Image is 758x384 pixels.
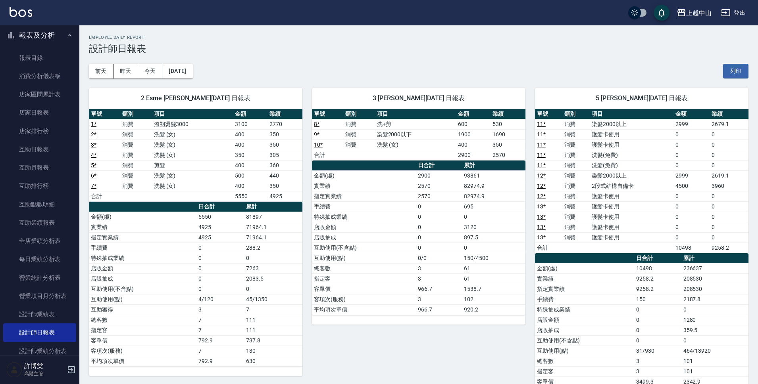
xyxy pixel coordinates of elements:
td: 7 [244,304,302,315]
td: 店販金額 [312,222,416,232]
button: 登出 [718,6,748,20]
td: 消費 [562,170,590,181]
a: 互助排行榜 [3,177,76,195]
td: 0 [673,212,710,222]
th: 日合計 [196,202,244,212]
table: a dense table [312,160,525,315]
td: 305 [267,150,302,160]
td: 總客數 [89,315,196,325]
td: 消費 [343,119,375,129]
div: 上越中山 [686,8,712,18]
a: 消費分析儀表板 [3,67,76,85]
td: 店販金額 [89,263,196,273]
a: 全店業績分析表 [3,232,76,250]
td: 合計 [312,150,343,160]
td: 剪髮 [152,160,233,170]
td: 350 [233,150,268,160]
td: 500 [233,170,268,181]
td: 染髮2000以上 [590,170,673,181]
span: 5 [PERSON_NAME][DATE] 日報表 [544,94,739,102]
td: 店販抽成 [312,232,416,243]
td: 客項次(服務) [312,294,416,304]
td: 9258.2 [634,273,681,284]
td: 0 [196,273,244,284]
td: 208530 [681,284,748,294]
td: 630 [244,356,302,366]
td: 792.9 [196,335,244,346]
td: 111 [244,315,302,325]
th: 業績 [267,109,302,119]
th: 日合計 [416,160,462,171]
td: 102 [462,294,525,304]
td: 0 [710,222,748,232]
a: 店家排行榜 [3,122,76,140]
td: 2770 [267,119,302,129]
td: 0 [416,243,462,253]
td: 400 [233,181,268,191]
td: 0 [196,253,244,263]
th: 單號 [89,109,120,119]
td: 3 [634,356,681,366]
td: 指定客 [312,273,416,284]
td: 3 [196,304,244,315]
td: 消費 [562,232,590,243]
td: 手續費 [89,243,196,253]
td: 0 [710,232,748,243]
td: 81897 [244,212,302,222]
td: 消費 [562,119,590,129]
td: 消費 [120,160,152,170]
td: 護髮卡使用 [590,191,673,201]
td: 護髮卡使用 [590,129,673,139]
td: 350 [267,181,302,191]
td: 0 [462,212,525,222]
td: 0/0 [416,253,462,263]
td: 金額(虛) [312,170,416,181]
td: 4925 [196,232,244,243]
th: 項目 [590,109,673,119]
td: 82974.9 [462,191,525,201]
td: 10498 [634,263,681,273]
td: 2999 [673,170,710,181]
td: 0 [710,150,748,160]
td: 4925 [267,191,302,201]
a: 每日業績分析表 [3,250,76,268]
td: 洗+剪 [375,119,456,129]
td: 店販抽成 [89,273,196,284]
td: 消費 [562,139,590,150]
td: 400 [233,139,268,150]
td: 400 [456,139,491,150]
td: 總客數 [312,263,416,273]
td: 0 [634,315,681,325]
td: 金額(虛) [535,263,634,273]
a: 設計師日報表 [3,323,76,342]
th: 單號 [312,109,343,119]
td: 966.7 [416,304,462,315]
td: 消費 [120,119,152,129]
td: 消費 [343,129,375,139]
td: 5550 [233,191,268,201]
td: 洗髮 (女) [152,170,233,181]
a: 互助日報表 [3,140,76,159]
td: 合計 [89,191,120,201]
td: 消費 [562,150,590,160]
td: 9258.2 [634,284,681,294]
td: 店販金額 [535,315,634,325]
td: 消費 [120,129,152,139]
td: 2083.5 [244,273,302,284]
td: 護髮卡使用 [590,212,673,222]
td: 3960 [710,181,748,191]
td: 0 [710,212,748,222]
td: 4500 [673,181,710,191]
td: 手續費 [312,201,416,212]
td: 互助使用(點) [535,346,634,356]
td: 特殊抽成業績 [535,304,634,315]
a: 營業項目月分析表 [3,287,76,305]
th: 金額 [673,109,710,119]
p: 高階主管 [24,370,65,377]
td: 消費 [562,160,590,170]
td: 護髮卡使用 [590,139,673,150]
td: 0 [681,335,748,346]
td: 93861 [462,170,525,181]
th: 單號 [535,109,562,119]
a: 報表目錄 [3,49,76,67]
